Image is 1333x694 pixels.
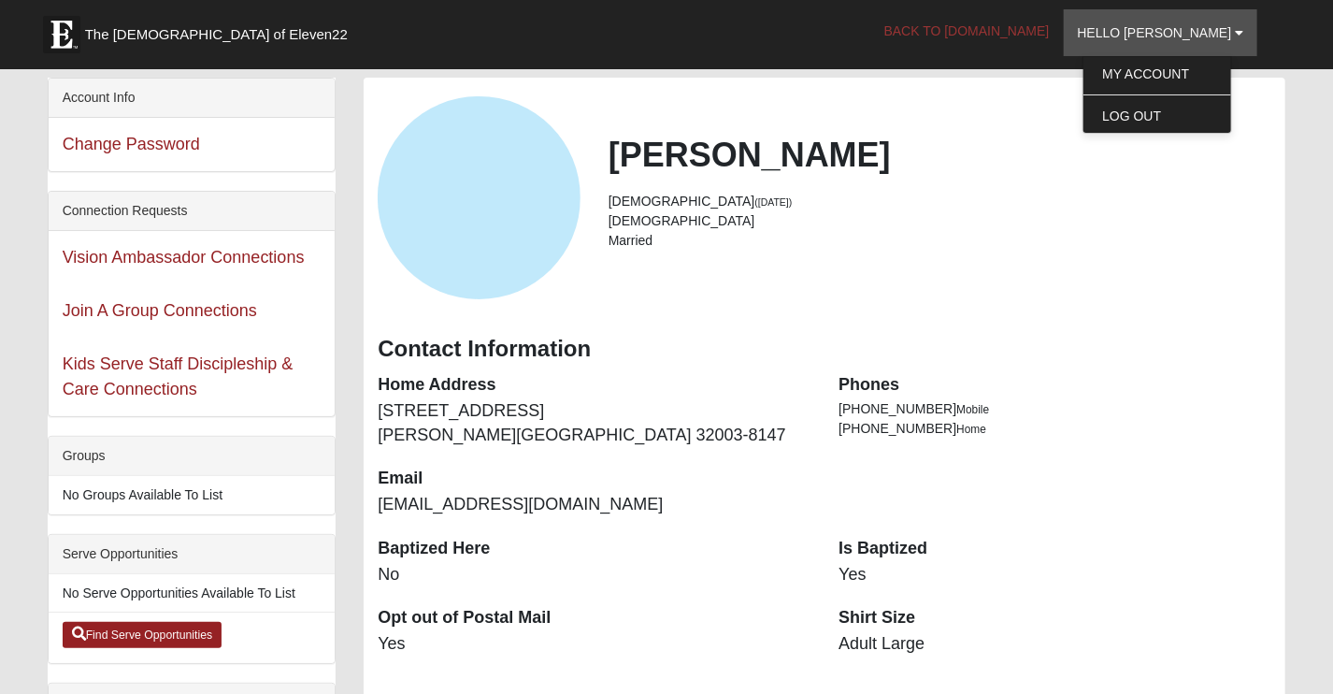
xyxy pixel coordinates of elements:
[754,196,792,208] small: ([DATE])
[49,574,336,613] li: No Serve Opportunities Available To List
[609,192,1272,211] li: [DEMOGRAPHIC_DATA]
[838,606,1271,630] dt: Shirt Size
[49,192,336,231] div: Connection Requests
[609,135,1272,175] h2: [PERSON_NAME]
[378,537,810,561] dt: Baptized Here
[956,423,986,436] span: Home
[378,563,810,587] dd: No
[34,7,408,53] a: The [DEMOGRAPHIC_DATA] of Eleven22
[63,301,257,320] a: Join A Group Connections
[63,135,200,153] a: Change Password
[1078,25,1232,40] span: Hello [PERSON_NAME]
[49,535,336,574] div: Serve Opportunities
[378,336,1271,363] h3: Contact Information
[63,248,305,267] a: Vision Ambassador Connections
[63,622,222,648] a: Find Serve Opportunities
[49,476,336,514] li: No Groups Available To List
[1064,9,1258,56] a: Hello [PERSON_NAME]
[838,399,1271,419] li: [PHONE_NUMBER]
[1083,62,1231,86] a: My Account
[49,437,336,476] div: Groups
[838,419,1271,439] li: [PHONE_NUMBER]
[378,493,810,517] dd: [EMAIL_ADDRESS][DOMAIN_NAME]
[63,354,294,398] a: Kids Serve Staff Discipleship & Care Connections
[43,16,80,53] img: Eleven22 logo
[378,96,580,299] a: View Fullsize Photo
[378,632,810,657] dd: Yes
[838,632,1271,657] dd: Adult Large
[838,537,1271,561] dt: Is Baptized
[609,211,1272,231] li: [DEMOGRAPHIC_DATA]
[378,399,810,447] dd: [STREET_ADDRESS] [PERSON_NAME][GEOGRAPHIC_DATA] 32003-8147
[378,373,810,398] dt: Home Address
[838,373,1271,398] dt: Phones
[1083,104,1231,128] a: Log Out
[609,231,1272,251] li: Married
[378,606,810,630] dt: Opt out of Postal Mail
[85,25,348,44] span: The [DEMOGRAPHIC_DATA] of Eleven22
[49,79,336,118] div: Account Info
[870,7,1064,54] a: Back to [DOMAIN_NAME]
[378,467,810,491] dt: Email
[956,403,989,416] span: Mobile
[838,563,1271,587] dd: Yes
